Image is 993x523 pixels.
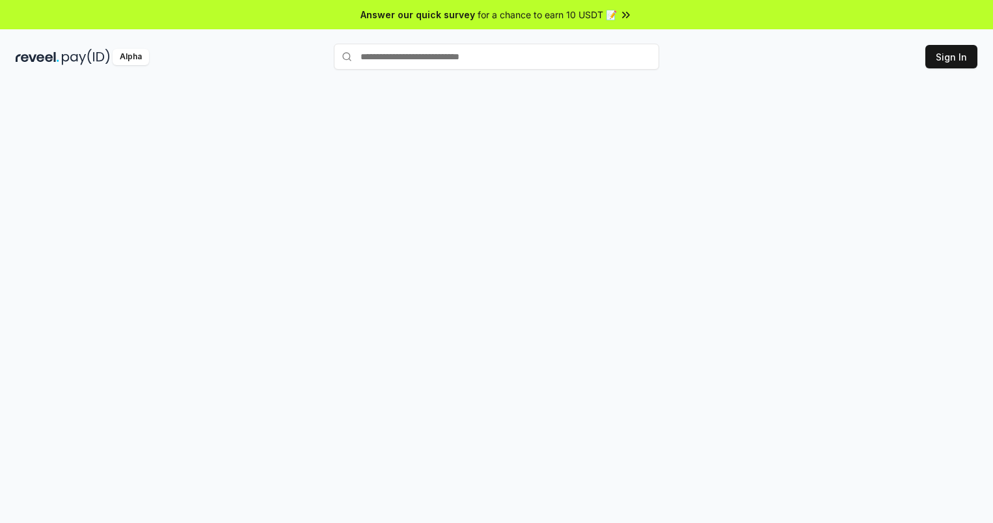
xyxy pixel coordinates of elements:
div: Alpha [113,49,149,65]
img: reveel_dark [16,49,59,65]
span: for a chance to earn 10 USDT 📝 [478,8,617,21]
span: Answer our quick survey [360,8,475,21]
button: Sign In [925,45,977,68]
img: pay_id [62,49,110,65]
